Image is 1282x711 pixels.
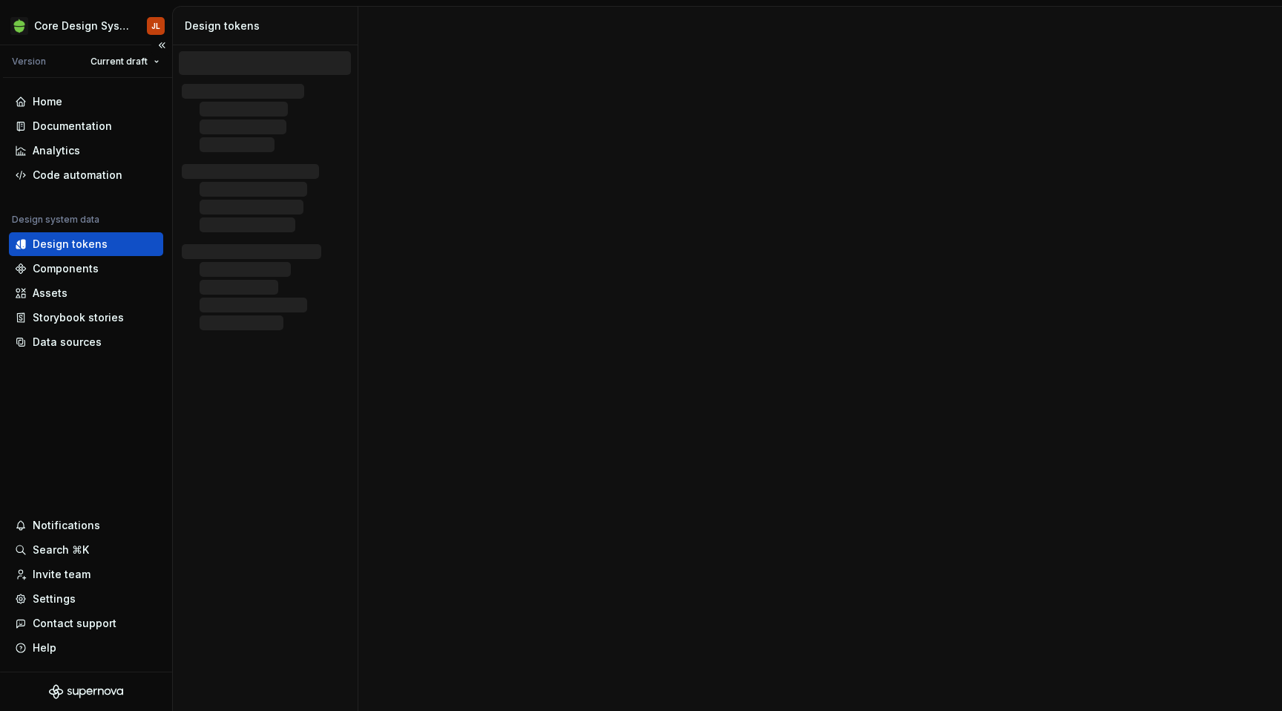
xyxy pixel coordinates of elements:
[12,214,99,226] div: Design system data
[151,35,172,56] button: Collapse sidebar
[12,56,46,68] div: Version
[33,592,76,606] div: Settings
[33,168,122,183] div: Code automation
[9,281,163,305] a: Assets
[33,543,89,557] div: Search ⌘K
[10,17,28,35] img: 236da360-d76e-47e8-bd69-d9ae43f958f1.png
[9,232,163,256] a: Design tokens
[33,616,116,631] div: Contact support
[33,237,108,252] div: Design tokens
[33,310,124,325] div: Storybook stories
[9,330,163,354] a: Data sources
[9,163,163,187] a: Code automation
[9,306,163,330] a: Storybook stories
[9,563,163,586] a: Invite team
[151,20,160,32] div: JL
[33,518,100,533] div: Notifications
[9,114,163,138] a: Documentation
[3,10,169,42] button: Core Design SystemJL
[33,261,99,276] div: Components
[33,286,68,301] div: Assets
[9,139,163,163] a: Analytics
[9,90,163,114] a: Home
[9,538,163,562] button: Search ⌘K
[91,56,148,68] span: Current draft
[33,94,62,109] div: Home
[33,335,102,350] div: Data sources
[185,19,352,33] div: Design tokens
[9,587,163,611] a: Settings
[84,51,166,72] button: Current draft
[9,636,163,660] button: Help
[33,567,91,582] div: Invite team
[49,684,123,699] svg: Supernova Logo
[9,514,163,537] button: Notifications
[9,612,163,635] button: Contact support
[33,640,56,655] div: Help
[33,143,80,158] div: Analytics
[34,19,129,33] div: Core Design System
[9,257,163,281] a: Components
[33,119,112,134] div: Documentation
